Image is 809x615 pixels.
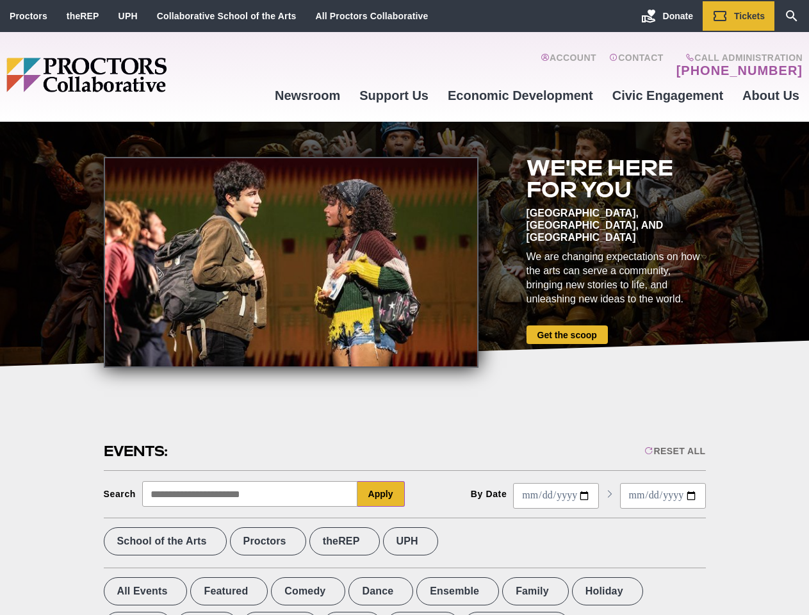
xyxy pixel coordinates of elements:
label: School of the Arts [104,527,227,555]
span: Tickets [734,11,765,21]
label: UPH [383,527,438,555]
button: Apply [357,481,405,507]
label: Proctors [230,527,306,555]
a: theREP [67,11,99,21]
a: Account [541,53,596,78]
h2: We're here for you [527,157,706,201]
div: [GEOGRAPHIC_DATA], [GEOGRAPHIC_DATA], and [GEOGRAPHIC_DATA] [527,207,706,243]
a: All Proctors Collaborative [315,11,428,21]
label: Comedy [271,577,345,605]
div: Reset All [644,446,705,456]
a: Newsroom [265,78,350,113]
label: Featured [190,577,268,605]
a: UPH [118,11,138,21]
a: Donate [632,1,703,31]
div: By Date [471,489,507,499]
a: [PHONE_NUMBER] [676,63,803,78]
a: Proctors [10,11,47,21]
a: Collaborative School of the Arts [157,11,297,21]
img: Proctors logo [6,58,265,92]
a: About Us [733,78,809,113]
label: All Events [104,577,188,605]
a: Get the scoop [527,325,608,344]
span: Call Administration [673,53,803,63]
a: Economic Development [438,78,603,113]
a: Contact [609,53,664,78]
label: Ensemble [416,577,499,605]
h2: Events: [104,441,170,461]
div: Search [104,489,136,499]
span: Donate [663,11,693,21]
label: Holiday [572,577,643,605]
div: We are changing expectations on how the arts can serve a community, bringing new stories to life,... [527,250,706,306]
a: Support Us [350,78,438,113]
label: Family [502,577,569,605]
a: Civic Engagement [603,78,733,113]
label: theREP [309,527,380,555]
a: Search [774,1,809,31]
a: Tickets [703,1,774,31]
label: Dance [348,577,413,605]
